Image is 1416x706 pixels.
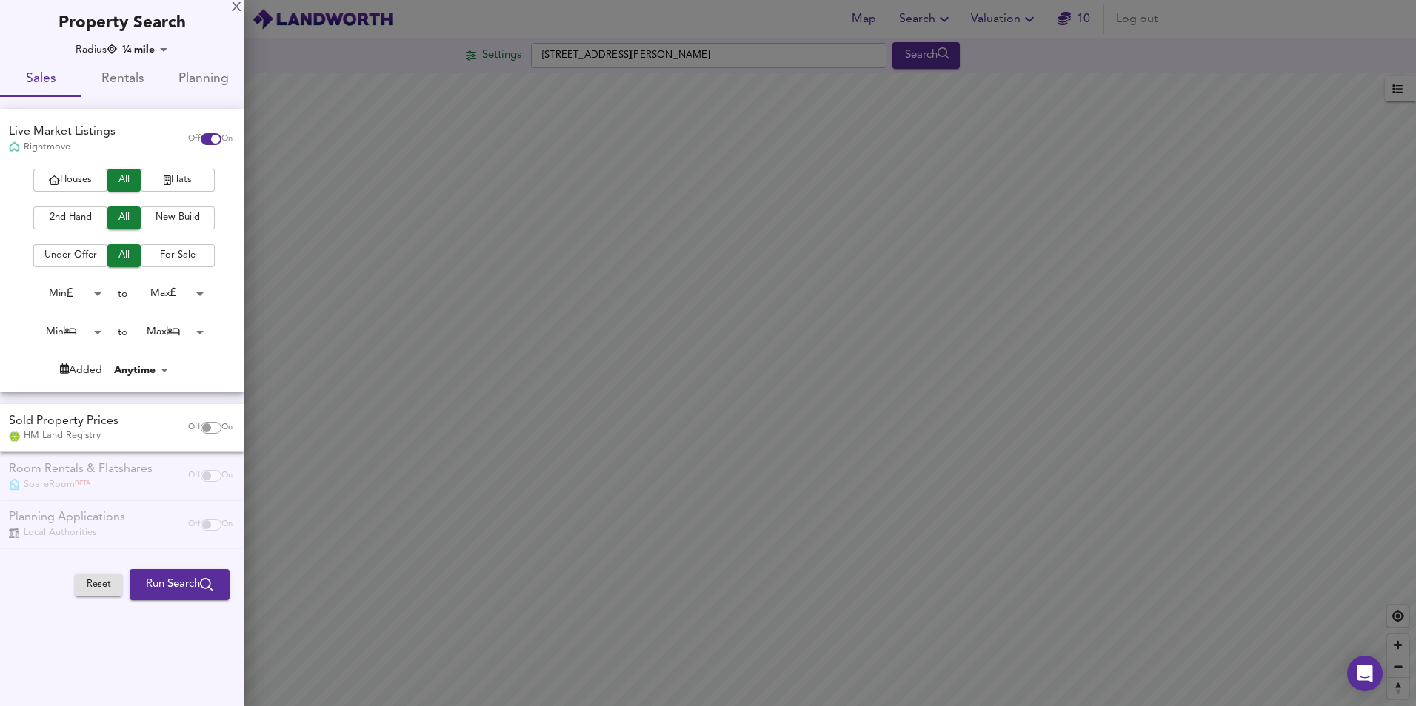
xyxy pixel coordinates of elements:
[90,68,154,91] span: Rentals
[221,422,233,434] span: On
[148,172,207,189] span: Flats
[141,206,215,229] button: New Build
[9,413,118,430] div: Sold Property Prices
[33,206,107,229] button: 2nd Hand
[9,141,116,154] div: Rightmove
[115,172,133,189] span: All
[1347,656,1383,691] div: Open Intercom Messenger
[188,133,201,145] span: Off
[25,320,107,343] div: Min
[33,244,107,267] button: Under Offer
[41,209,100,226] span: 2nd Hand
[33,169,107,192] button: Houses
[146,575,213,594] span: Run Search
[188,422,201,434] span: Off
[221,133,233,145] span: On
[115,247,133,264] span: All
[141,244,215,267] button: For Sale
[107,206,141,229] button: All
[130,569,230,600] button: Run Search
[110,363,173,377] div: Anytime
[118,286,127,301] div: to
[41,172,100,189] span: Houses
[141,169,215,192] button: Flats
[9,141,20,154] img: Rightmove
[232,3,241,13] div: X
[127,320,209,343] div: Max
[9,429,118,443] div: HM Land Registry
[76,42,117,57] div: Radius
[82,576,115,594] span: Reset
[115,209,133,226] span: All
[9,68,73,91] span: Sales
[172,68,236,91] span: Planning
[118,325,127,340] div: to
[41,247,100,264] span: Under Offer
[107,244,141,267] button: All
[127,282,209,305] div: Max
[75,574,122,596] button: Reset
[118,42,173,57] div: ¼ mile
[107,169,141,192] button: All
[9,124,116,141] div: Live Market Listings
[148,209,207,226] span: New Build
[60,363,102,377] div: Added
[9,431,20,442] img: Land Registry
[148,247,207,264] span: For Sale
[25,282,107,305] div: Min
